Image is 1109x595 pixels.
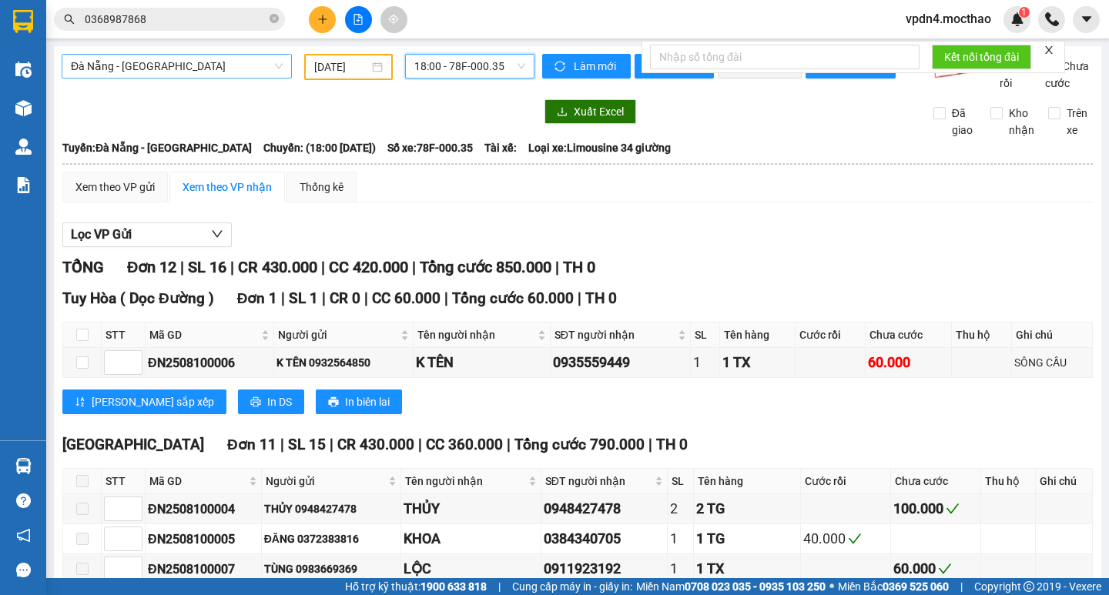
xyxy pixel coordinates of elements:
span: | [364,289,368,307]
img: icon-new-feature [1010,12,1024,26]
span: | [578,289,581,307]
span: vpdn4.mocthao [893,9,1003,28]
th: Tên hàng [720,323,796,348]
span: SĐT người nhận [554,326,675,343]
span: | [507,436,511,453]
span: Nhận: [180,13,217,29]
img: solution-icon [15,177,32,193]
div: THỦY [404,498,538,520]
span: CC 420.000 [329,258,408,276]
span: | [180,258,184,276]
span: close [1044,45,1054,55]
div: [GEOGRAPHIC_DATA] [180,13,337,48]
div: TRANG [180,48,337,66]
div: SÔNG CẦU [1014,354,1090,371]
div: 0384340705 [544,528,665,550]
span: Gửi: [13,13,37,29]
td: 0384340705 [541,524,668,554]
span: Tên người nhận [417,326,534,343]
th: Cước rồi [801,469,891,494]
span: plus [317,14,328,25]
span: Đã giao [946,105,979,139]
div: Thống kê [300,179,343,196]
div: [GEOGRAPHIC_DATA] [13,13,169,48]
div: ĐN2508100007 [148,560,259,579]
th: Chưa cước [866,323,952,348]
div: 1 [670,528,691,550]
div: 0868979058 [180,66,337,88]
div: ĐN2508100005 [148,530,259,549]
span: | [498,578,501,595]
td: 0948427478 [541,494,668,524]
strong: 0708 023 035 - 0935 103 250 [685,580,826,593]
div: 40.000 [803,528,888,550]
span: sort-ascending [75,396,85,409]
span: | [281,289,285,307]
td: ĐN2508100005 [146,524,262,554]
button: sort-ascending[PERSON_NAME] sắp xếp [62,389,226,414]
span: Đơn 12 [127,258,176,276]
td: 0911923192 [541,554,668,584]
img: logo-vxr [13,10,33,33]
span: Trên xe [1060,105,1094,139]
span: aim [388,14,399,25]
button: printerIn biên lai [316,389,402,414]
button: Lọc VP Gửi [62,222,232,247]
span: check [938,562,952,576]
span: Miền Nam [636,578,826,595]
strong: 1900 633 818 [420,580,487,593]
span: Tổng cước 850.000 [420,258,551,276]
span: Tên người nhận [405,473,525,490]
span: check [946,502,960,516]
span: | [960,578,963,595]
span: down [211,228,223,240]
span: Loại xe: Limousine 34 giường [528,139,671,156]
span: Lọc Chưa cước [1039,58,1093,92]
div: ĐÔNG [13,48,169,66]
button: printerIn phơi [635,54,714,79]
span: sync [554,61,568,73]
div: 60.000 [893,558,978,580]
span: Chuyến: (18:00 [DATE]) [263,139,376,156]
th: Thu hộ [952,323,1012,348]
div: 0 [180,88,337,106]
span: Người gửi [266,473,386,490]
span: Miền Bắc [838,578,949,595]
span: check [848,532,862,546]
span: Số xe: 78F-000.35 [387,139,473,156]
span: Tài xế: [484,139,517,156]
span: ⚪️ [829,583,834,590]
div: 100.000 [893,498,978,520]
button: aim [380,6,407,33]
td: LỘC [401,554,541,584]
td: THỦY [401,494,541,524]
img: warehouse-icon [15,100,32,116]
th: SL [668,469,694,494]
img: warehouse-icon [15,62,32,78]
sup: 1 [1019,7,1030,18]
th: Chưa cước [891,469,981,494]
span: search [64,14,75,25]
span: In DS [267,393,292,410]
span: Đơn 11 [227,436,276,453]
div: ĐĂNG 0372383816 [264,530,399,547]
th: Tên hàng [694,469,801,494]
div: Xem theo VP gửi [75,179,155,196]
span: TH 0 [656,436,688,453]
span: | [418,436,422,453]
button: Kết nối tổng đài [932,45,1031,69]
span: Kho nhận [1003,105,1040,139]
img: phone-icon [1045,12,1059,26]
span: In biên lai [345,393,390,410]
span: [PERSON_NAME] sắp xếp [92,393,214,410]
span: TỔNG [62,258,104,276]
span: SL 15 [288,436,326,453]
span: | [322,289,326,307]
td: ĐN2508100004 [146,494,262,524]
div: KHOA [404,528,538,550]
td: ĐN2508100007 [146,554,262,584]
span: | [648,436,652,453]
div: K TÊN [416,352,548,373]
span: | [230,258,234,276]
button: file-add [345,6,372,33]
